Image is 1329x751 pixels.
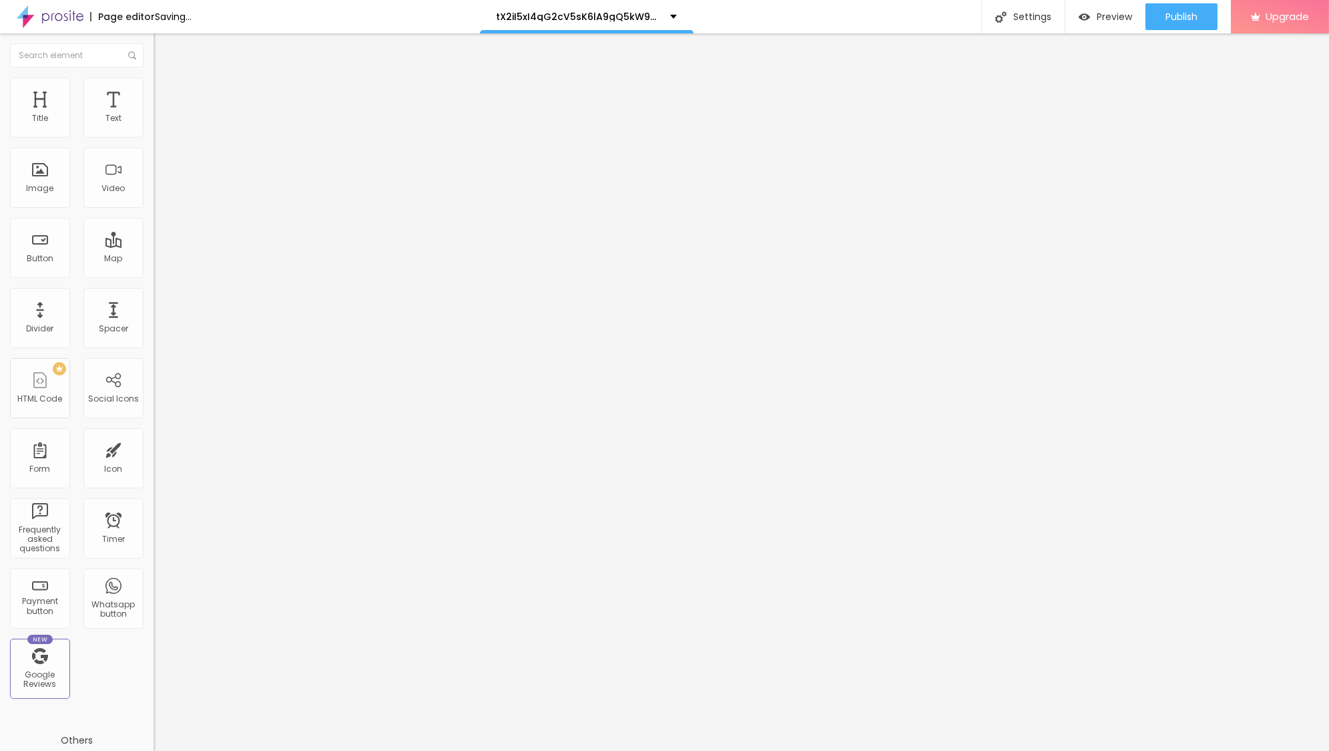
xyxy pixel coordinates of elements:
[105,254,123,263] div: Map
[1266,11,1309,22] span: Upgrade
[155,12,192,21] div: Saving...
[87,600,140,619] div: Whatsapp button
[105,464,123,474] div: Icon
[105,114,121,123] div: Text
[88,394,139,404] div: Social Icons
[27,254,53,263] div: Button
[27,324,54,333] div: Divider
[32,114,48,123] div: Title
[13,670,66,690] div: Google Reviews
[497,12,660,21] p: tX2iI5xI4qG2cV5sK6lA9gQ5kW9fC0hL
[13,597,66,616] div: Payment button
[18,394,63,404] div: HTML Code
[1165,11,1198,22] span: Publish
[27,184,54,193] div: Image
[128,51,136,59] img: Icone
[1079,11,1090,23] img: view-1.svg
[1145,3,1218,30] button: Publish
[102,535,125,544] div: Timer
[90,12,155,21] div: Page editor
[30,464,51,474] div: Form
[1097,11,1132,22] span: Preview
[27,635,53,644] div: New
[1065,3,1145,30] button: Preview
[154,33,1329,751] iframe: Editor
[99,324,128,333] div: Spacer
[102,184,125,193] div: Video
[10,43,144,67] input: Search element
[13,525,66,554] div: Frequently asked questions
[995,11,1007,23] img: Icone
